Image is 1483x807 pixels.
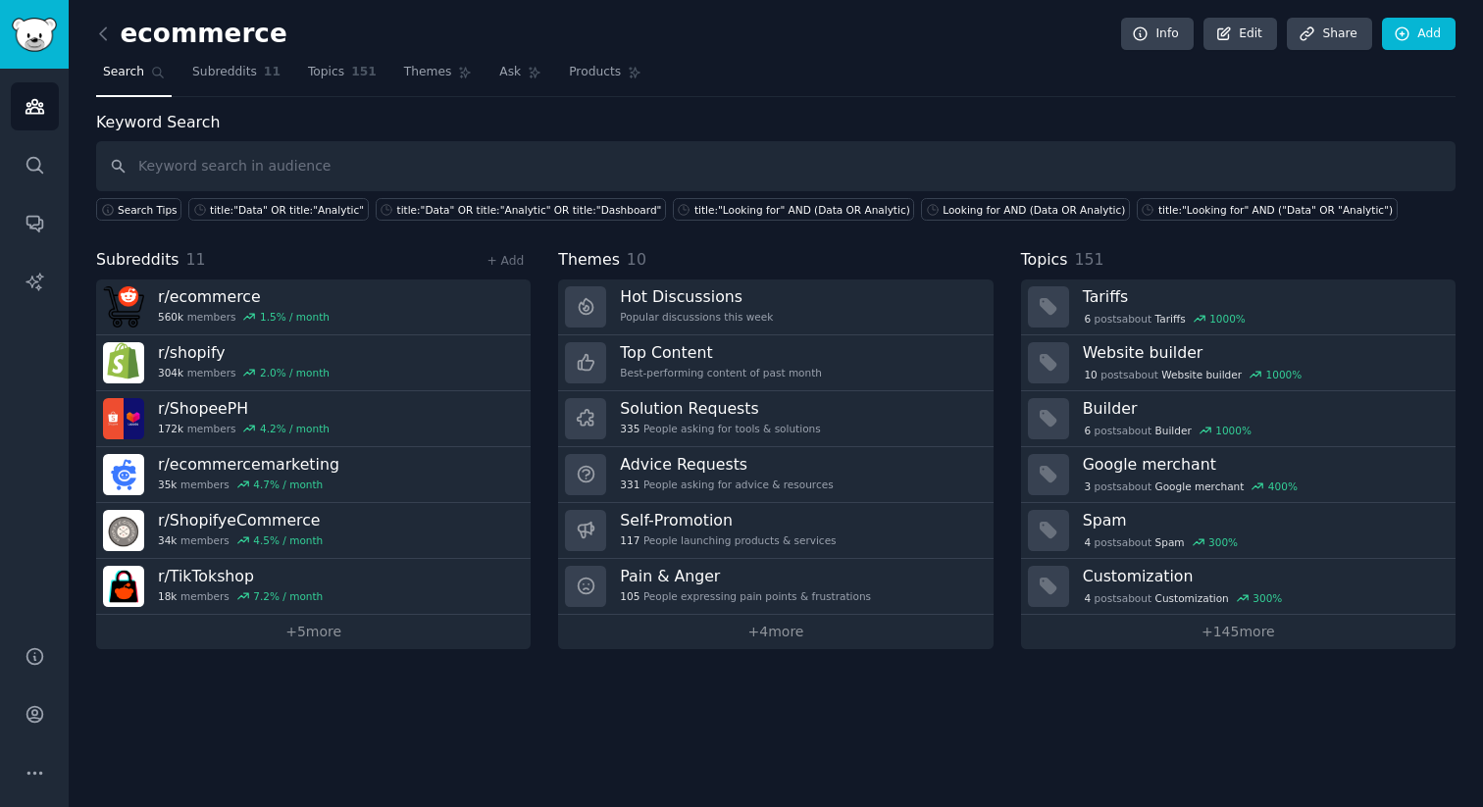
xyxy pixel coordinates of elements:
[620,310,773,324] div: Popular discussions this week
[620,589,871,603] div: People expressing pain points & frustrations
[921,198,1130,221] a: Looking for AND (Data OR Analytic)
[558,279,993,335] a: Hot DiscussionsPopular discussions this week
[1083,398,1442,419] h3: Builder
[158,422,183,435] span: 172k
[103,566,144,607] img: TikTokshop
[96,113,220,131] label: Keyword Search
[376,198,666,221] a: title:"Data" OR title:"Analytic" OR title:"Dashboard"
[260,310,330,324] div: 1.5 % / month
[1155,535,1185,549] span: Spam
[569,64,621,81] span: Products
[186,250,206,269] span: 11
[1161,368,1242,381] span: Website builder
[96,198,181,221] button: Search Tips
[1083,454,1442,475] h3: Google merchant
[397,57,480,97] a: Themes
[253,589,323,603] div: 7.2 % / month
[96,391,531,447] a: r/ShopeePH172kmembers4.2% / month
[397,203,662,217] div: title:"Data" OR title:"Analytic" OR title:"Dashboard"
[158,366,183,379] span: 304k
[620,454,833,475] h3: Advice Requests
[96,248,179,273] span: Subreddits
[96,447,531,503] a: r/ecommercemarketing35kmembers4.7% / month
[620,342,822,363] h3: Top Content
[404,64,452,81] span: Themes
[260,422,330,435] div: 4.2 % / month
[558,447,993,503] a: Advice Requests331People asking for advice & resources
[185,57,287,97] a: Subreddits11
[620,478,833,491] div: People asking for advice & resources
[158,422,330,435] div: members
[1083,422,1253,439] div: post s about
[103,454,144,495] img: ecommercemarketing
[96,279,531,335] a: r/ecommerce560kmembers1.5% / month
[103,64,144,81] span: Search
[158,510,323,530] h3: r/ ShopifyeCommerce
[1083,510,1442,530] h3: Spam
[1268,479,1298,493] div: 400 %
[1215,424,1252,437] div: 1000 %
[1084,368,1097,381] span: 10
[301,57,384,97] a: Topics151
[158,533,323,547] div: members
[627,250,646,269] span: 10
[1208,535,1238,549] div: 300 %
[188,198,368,221] a: title:"Data" OR title:"Analytic"
[96,57,172,97] a: Search
[1083,310,1248,328] div: post s about
[1155,479,1245,493] span: Google merchant
[96,559,531,615] a: r/TikTokshop18kmembers7.2% / month
[96,503,531,559] a: r/ShopifyeCommerce34kmembers4.5% / month
[1021,615,1456,649] a: +145more
[620,566,871,586] h3: Pain & Anger
[1155,424,1192,437] span: Builder
[1083,286,1442,307] h3: Tariffs
[1021,447,1456,503] a: Google merchant3postsaboutGoogle merchant400%
[118,203,178,217] span: Search Tips
[1074,250,1103,269] span: 151
[620,422,639,435] span: 335
[1084,479,1091,493] span: 3
[1137,198,1398,221] a: title:"Looking for" AND ("Data" OR "Analytic")
[1083,533,1240,551] div: post s about
[253,533,323,547] div: 4.5 % / month
[943,203,1125,217] div: Looking for AND (Data OR Analytic)
[158,589,177,603] span: 18k
[620,366,822,379] div: Best-performing content of past month
[1287,18,1371,51] a: Share
[158,454,339,475] h3: r/ ecommercemarketing
[103,342,144,383] img: shopify
[1021,559,1456,615] a: Customization4postsaboutCustomization300%
[103,398,144,439] img: ShopeePH
[620,510,836,530] h3: Self-Promotion
[158,342,330,363] h3: r/ shopify
[1084,591,1091,605] span: 4
[103,286,144,328] img: ecommerce
[558,248,620,273] span: Themes
[96,615,531,649] a: +5more
[620,286,773,307] h3: Hot Discussions
[1084,424,1091,437] span: 6
[103,510,144,551] img: ShopifyeCommerce
[260,366,330,379] div: 2.0 % / month
[620,478,639,491] span: 331
[620,533,639,547] span: 117
[1021,335,1456,391] a: Website builder10postsaboutWebsite builder1000%
[1021,248,1068,273] span: Topics
[620,589,639,603] span: 105
[1083,566,1442,586] h3: Customization
[486,254,524,268] a: + Add
[158,589,323,603] div: members
[96,335,531,391] a: r/shopify304kmembers2.0% / month
[253,478,323,491] div: 4.7 % / month
[1253,591,1282,605] div: 300 %
[694,203,910,217] div: title:"Looking for" AND (Data OR Analytic)
[1083,342,1442,363] h3: Website builder
[620,422,820,435] div: People asking for tools & solutions
[1084,312,1091,326] span: 6
[620,398,820,419] h3: Solution Requests
[499,64,521,81] span: Ask
[1021,279,1456,335] a: Tariffs6postsaboutTariffs1000%
[1155,312,1186,326] span: Tariffs
[351,64,377,81] span: 151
